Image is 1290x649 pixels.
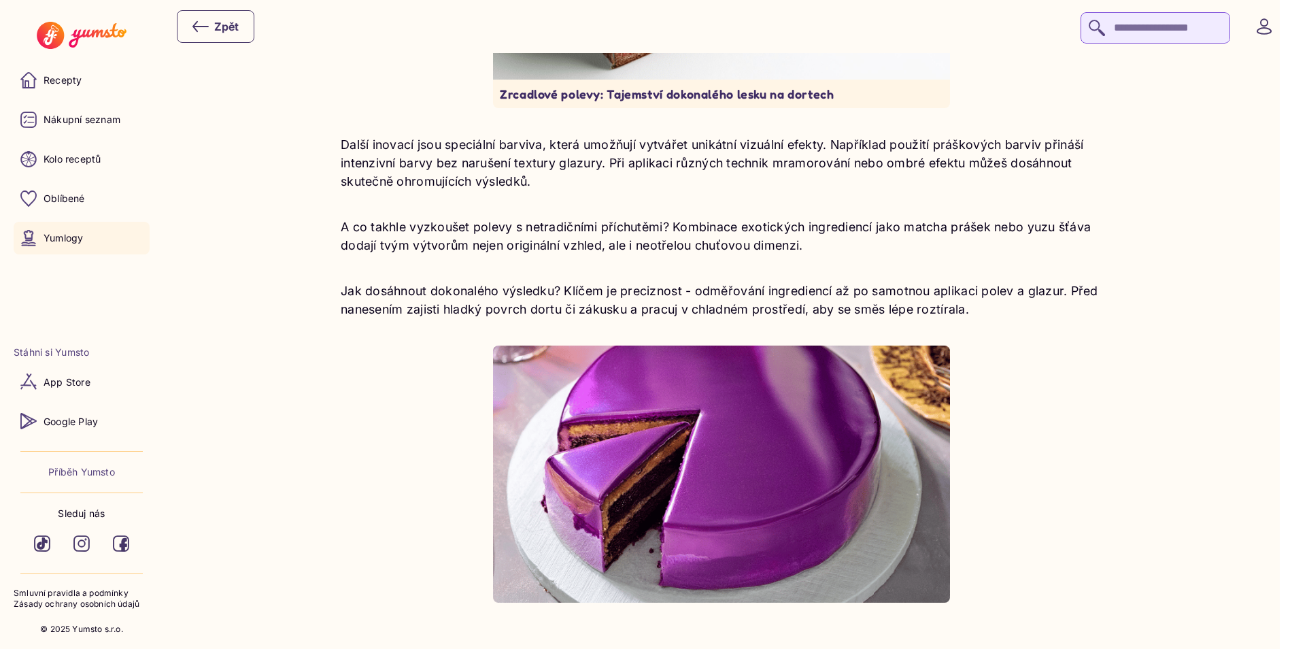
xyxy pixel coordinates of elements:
[14,405,150,437] a: Google Play
[44,192,85,205] p: Oblíbené
[500,86,943,102] p: Zrcadlové polevy: Tajemství dokonalého lesku na dortech
[44,231,83,245] p: Yumlogy
[37,22,126,49] img: Yumsto logo
[44,152,101,166] p: Kolo receptů
[40,624,123,635] p: © 2025 Yumsto s.r.o.
[14,346,150,359] li: Stáhni si Yumsto
[44,113,120,127] p: Nákupní seznam
[177,10,254,43] button: Zpět
[14,64,150,97] a: Recepty
[48,465,115,479] a: Příběh Yumsto
[14,103,150,136] a: Nákupní seznam
[341,218,1102,254] p: A co takhle vyzkoušet polevy s netradičními příchutěmi? Kombinace exotických ingrediencí jako mat...
[14,222,150,254] a: Yumlogy
[14,599,150,610] a: Zásady ochrany osobních údajů
[493,346,950,603] img: Zrcadlová glazura na čokoládovém dortu
[192,18,239,35] div: Zpět
[44,376,90,389] p: App Store
[44,73,82,87] p: Recepty
[341,135,1102,190] p: Další inovací jsou speciální barviva, která umožňují vytvářet unikátní vizuální efekty. Například...
[14,182,150,215] a: Oblíbené
[44,415,98,429] p: Google Play
[14,365,150,398] a: App Store
[14,588,150,599] a: Smluvní pravidla a podmínky
[341,282,1102,318] p: Jak dosáhnout dokonalého výsledku? Klíčem je preciznost - odměřování ingrediencí až po samotnou a...
[58,507,105,520] p: Sleduj nás
[14,143,150,176] a: Kolo receptů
